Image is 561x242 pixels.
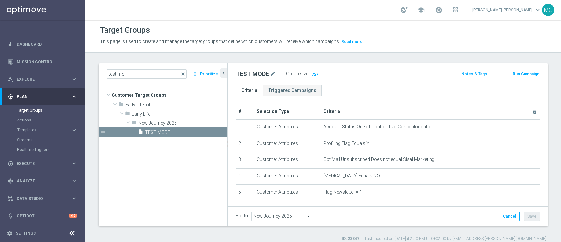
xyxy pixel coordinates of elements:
[534,6,541,13] span: keyboard_arrow_down
[236,85,263,96] a: Criteria
[125,111,130,118] i: folder
[254,152,321,169] td: Customer Attributes
[263,85,322,96] a: Triggered Campaigns
[8,196,71,202] div: Data Studio
[308,71,309,77] label: :
[17,197,71,201] span: Data Studio
[118,101,124,109] i: folder
[8,161,71,167] div: Execute
[8,41,13,47] i: equalizer
[500,212,520,221] button: Cancel
[71,160,77,167] i: keyboard_arrow_right
[138,129,143,137] i: insert_drive_file
[323,189,362,195] span: Flag Newsletter = 1
[8,178,71,184] div: Analyze
[100,39,340,44] span: This page is used to create and manage the target groups that define which customers will receive...
[17,127,78,133] button: Templates keyboard_arrow_right
[7,213,78,219] div: lightbulb Optibot +10
[221,70,227,76] i: chevron_left
[17,36,77,53] a: Dashboard
[112,91,227,100] span: Customer Target Groups
[7,178,78,184] button: track_changes Analyze keyboard_arrow_right
[7,196,78,201] button: Data Studio keyboard_arrow_right
[461,70,488,78] button: Notes & Tags
[254,119,321,136] td: Customer Attributes
[311,72,319,78] span: 727
[100,25,150,35] h1: Target Groups
[17,128,64,132] span: Templates
[8,94,13,100] i: gps_fixed
[17,137,68,143] a: Streams
[236,152,254,169] td: 3
[192,69,198,79] i: more_vert
[254,104,321,119] th: Selection Type
[17,53,77,70] a: Mission Control
[17,105,85,115] div: Target Groups
[254,136,321,152] td: Customer Attributes
[365,236,546,242] label: Last modified on [DATE] at 2:50 PM UTC+02:00 by [EMAIL_ADDRESS][PERSON_NAME][DOMAIN_NAME]
[131,120,137,127] i: folder
[542,4,554,16] div: MG
[7,230,12,236] i: settings
[323,157,434,162] span: OptiMail Unsubscribed Does not equal Sisal Marketing
[17,179,71,183] span: Analyze
[17,162,71,166] span: Execute
[8,53,77,70] div: Mission Control
[17,145,85,155] div: Realtime Triggers
[8,76,13,82] i: person_search
[7,161,78,166] button: play_circle_outline Execute keyboard_arrow_right
[532,109,537,114] i: delete_forever
[17,207,69,225] a: Optibot
[342,236,359,242] label: ID: 23847
[236,201,254,217] td: 6
[17,125,85,135] div: Templates
[17,115,85,125] div: Actions
[71,127,77,133] i: keyboard_arrow_right
[270,70,276,78] i: mode_edit
[417,6,425,13] span: school
[472,5,542,15] a: [PERSON_NAME] [PERSON_NAME]keyboard_arrow_down
[71,195,77,202] i: keyboard_arrow_right
[7,77,78,82] button: person_search Explore keyboard_arrow_right
[7,42,78,47] button: equalizer Dashboard
[8,161,13,167] i: play_circle_outline
[7,59,78,65] button: Mission Control
[323,173,380,179] span: [MEDICAL_DATA] Equals NO
[138,121,227,126] span: New Journey 2025
[17,128,71,132] div: Templates
[236,185,254,201] td: 5
[8,36,77,53] div: Dashboard
[236,136,254,152] td: 2
[107,69,187,79] input: Quick find group or folder
[8,213,13,219] i: lightbulb
[236,119,254,136] td: 1
[125,102,227,108] span: Early Life totali
[254,168,321,185] td: Customer Attributes
[8,207,77,225] div: Optibot
[145,130,227,135] span: TEST MODE
[341,38,363,45] button: Read more
[8,178,13,184] i: track_changes
[71,178,77,184] i: keyboard_arrow_right
[323,141,369,146] span: Profiling Flag Equals Y
[199,70,219,79] button: Prioritize
[236,104,254,119] th: #
[71,76,77,82] i: keyboard_arrow_right
[7,94,78,99] button: gps_fixed Plan keyboard_arrow_right
[17,108,68,113] a: Target Groups
[8,94,71,100] div: Plan
[236,213,249,219] label: Folder
[8,76,71,82] div: Explore
[71,94,77,100] i: keyboard_arrow_right
[180,71,186,77] span: close
[236,70,269,78] h2: TEST MODE
[254,201,321,217] td: Customer Attributes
